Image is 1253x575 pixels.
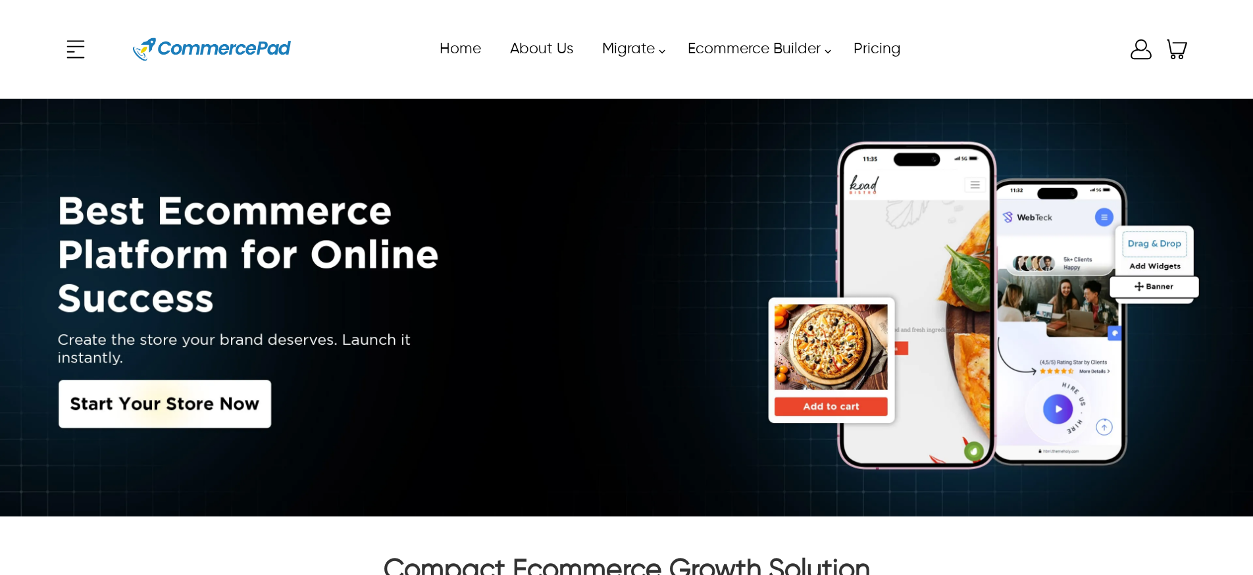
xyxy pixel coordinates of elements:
a: Pricing [838,34,915,64]
a: Website Logo for Commerce Pad [122,20,302,79]
img: Website Logo for Commerce Pad [133,20,291,79]
a: Migrate [587,34,673,64]
a: About Us [495,34,587,64]
a: Shopping Cart [1164,36,1190,63]
a: Home [424,34,495,64]
a: Ecommerce Builder [673,34,838,64]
